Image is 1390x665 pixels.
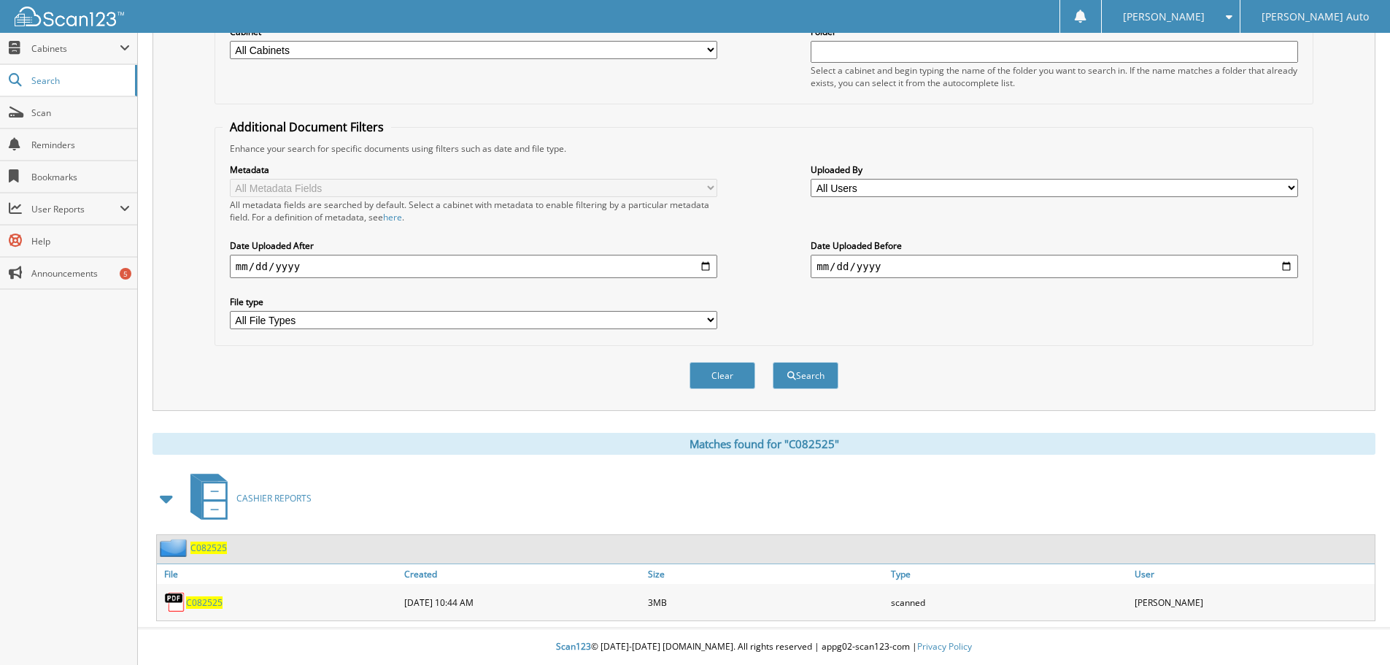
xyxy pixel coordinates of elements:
span: [PERSON_NAME] Auto [1262,12,1369,21]
span: Search [31,74,128,87]
span: Scan123 [556,640,591,653]
div: © [DATE]-[DATE] [DOMAIN_NAME]. All rights reserved | appg02-scan123-com | [138,629,1390,665]
button: Clear [690,362,755,389]
span: Announcements [31,267,130,280]
a: Privacy Policy [917,640,972,653]
label: File type [230,296,717,308]
span: User Reports [31,203,120,215]
label: Date Uploaded Before [811,239,1298,252]
div: scanned [887,588,1131,617]
span: Scan [31,107,130,119]
input: start [230,255,717,278]
span: Help [31,235,130,247]
input: end [811,255,1298,278]
div: 5 [120,268,131,280]
span: CASHIER REPORTS [236,492,312,504]
span: [PERSON_NAME] [1123,12,1205,21]
a: Type [887,564,1131,584]
button: Search [773,362,838,389]
a: Created [401,564,644,584]
a: C082525 [186,596,223,609]
div: 3MB [644,588,888,617]
span: Bookmarks [31,171,130,183]
span: Cabinets [31,42,120,55]
div: Matches found for "C082525" [152,433,1375,455]
a: here [383,211,402,223]
img: folder2.png [160,539,190,557]
label: Date Uploaded After [230,239,717,252]
label: Metadata [230,164,717,176]
div: [DATE] 10:44 AM [401,588,644,617]
a: Size [644,564,888,584]
img: scan123-logo-white.svg [15,7,124,26]
div: [PERSON_NAME] [1131,588,1375,617]
img: PDF.png [164,591,186,613]
a: File [157,564,401,584]
div: All metadata fields are searched by default. Select a cabinet with metadata to enable filtering b... [230,199,717,223]
iframe: Chat Widget [1317,595,1390,665]
a: C082525 [190,542,227,554]
label: Uploaded By [811,164,1298,176]
legend: Additional Document Filters [223,119,391,135]
div: Enhance your search for specific documents using filters such as date and file type. [223,142,1305,155]
div: Select a cabinet and begin typing the name of the folder you want to search in. If the name match... [811,64,1298,89]
a: User [1131,564,1375,584]
a: CASHIER REPORTS [182,469,312,527]
span: Reminders [31,139,130,151]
